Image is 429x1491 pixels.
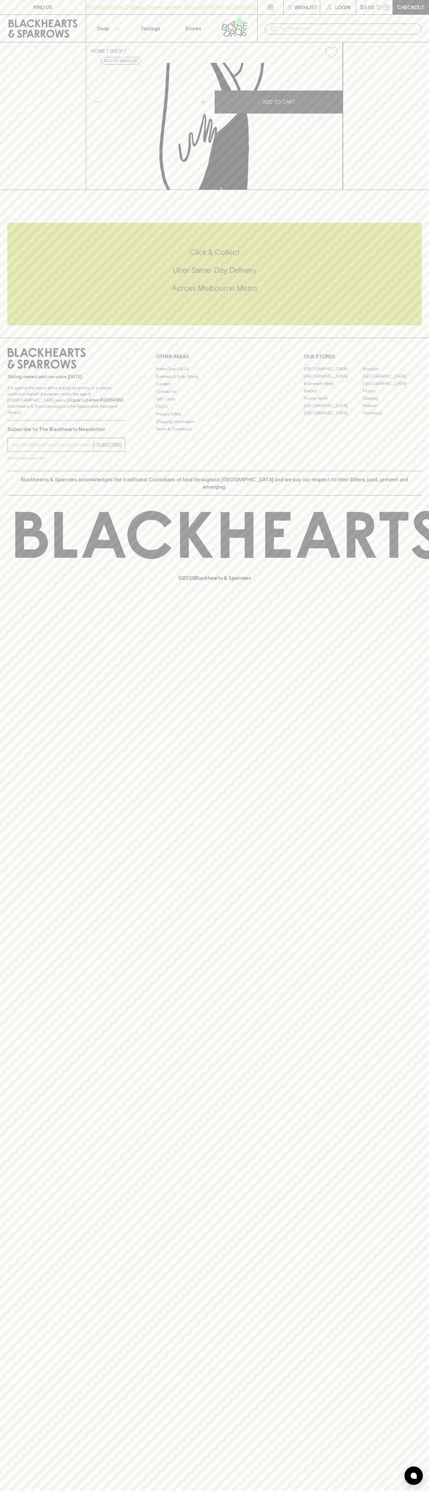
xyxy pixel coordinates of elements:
[97,25,109,32] p: Shop
[304,380,363,387] a: Brunswick West
[86,63,343,190] img: Tony's Chocolonely Milk Caramel Cookie 180g
[156,365,274,373] a: Bottle Drop FAQ's
[280,24,417,34] input: Try "Pinot noir"
[7,455,125,461] p: We will never spam you
[304,395,363,402] a: Fitzroy North
[7,426,125,433] p: Subscribe to The Blackhearts Newsletter
[91,48,105,54] a: HOME
[7,385,125,415] p: It is against the law to sell or supply alcohol to, or to obtain alcohol on behalf of a person un...
[411,1473,417,1479] img: bubble-icon
[185,25,201,32] p: Stores
[304,372,363,380] a: [GEOGRAPHIC_DATA]
[262,98,295,106] p: ADD TO CART
[304,409,363,417] a: [GEOGRAPHIC_DATA]
[335,4,350,11] p: Login
[156,380,274,388] a: Careers
[33,4,52,11] p: FIND US
[304,402,363,409] a: [GEOGRAPHIC_DATA]
[304,365,363,372] a: [GEOGRAPHIC_DATA]
[363,409,422,417] a: Thornbury
[172,15,215,42] a: Stores
[140,25,160,32] p: Tastings
[129,15,172,42] a: Tastings
[363,365,422,372] a: Braddon
[156,395,274,403] a: Gift Cards
[397,4,425,11] p: Checkout
[110,48,123,54] a: SHOP
[363,402,422,409] a: Prahran
[363,387,422,395] a: Fitzroy
[363,372,422,380] a: [GEOGRAPHIC_DATA]
[156,388,274,395] a: Contact Us
[7,374,125,380] p: Sibling owned and run since [DATE]
[86,15,129,42] button: Shop
[385,6,387,9] p: 0
[156,353,274,360] p: OTHER AREAS
[12,440,94,450] input: e.g. jane@blackheartsandsparrows.com.au
[7,223,422,326] div: Call to action block
[323,45,340,60] button: Add to wishlist
[215,91,343,114] button: ADD TO CART
[7,247,422,257] h5: Click & Collect
[156,418,274,425] a: Shipping Information
[7,265,422,275] h5: Uber Same-Day Delivery
[94,438,125,451] button: SUBSCRIBE
[101,57,141,64] button: Add to wishlist
[12,476,417,491] p: Blackhearts & Sparrows acknowledges the traditional Custodians of land throughout [GEOGRAPHIC_DAT...
[7,283,422,293] h5: Across Melbourne Metro
[360,4,375,11] p: $0.00
[67,398,124,403] strong: Liquor License #32064953
[363,395,422,402] a: Geelong
[294,4,318,11] p: Wishlist
[156,403,274,410] a: FAQ's
[156,373,274,380] a: Business & Bulk Gifting
[156,410,274,418] a: Privacy Policy
[156,426,274,433] a: Terms & Conditions
[363,380,422,387] a: [GEOGRAPHIC_DATA]
[304,387,363,395] a: Elwood
[304,353,422,360] p: OUR STORES
[97,441,122,449] p: SUBSCRIBE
